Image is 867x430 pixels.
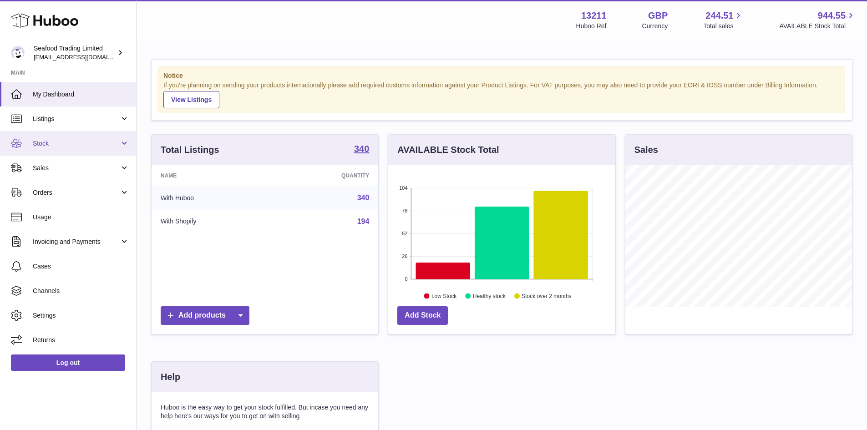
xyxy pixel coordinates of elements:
strong: 13211 [581,10,607,22]
div: Currency [642,22,668,30]
a: View Listings [163,91,219,108]
text: 26 [402,253,408,259]
span: Listings [33,115,120,123]
h3: Help [161,371,180,383]
img: online@rickstein.com [11,46,25,60]
th: Name [152,165,274,186]
span: Stock [33,139,120,148]
text: 78 [402,208,408,213]
span: 944.55 [818,10,846,22]
a: 194 [357,218,370,225]
span: Cases [33,262,129,271]
span: Usage [33,213,129,222]
text: Low Stock [431,293,457,299]
span: AVAILABLE Stock Total [779,22,856,30]
th: Quantity [274,165,379,186]
strong: Notice [163,71,840,80]
text: 52 [402,231,408,236]
strong: 340 [354,144,369,153]
span: Total sales [703,22,744,30]
span: My Dashboard [33,90,129,99]
div: If you're planning on sending your products internationally please add required customs informati... [163,81,840,108]
td: With Shopify [152,210,274,233]
p: Huboo is the easy way to get your stock fulfilled. But incase you need any help here's our ways f... [161,403,369,420]
text: 0 [405,276,408,282]
span: Sales [33,164,120,172]
span: Invoicing and Payments [33,238,120,246]
a: 340 [354,144,369,155]
a: 244.51 Total sales [703,10,744,30]
a: Add Stock [397,306,448,325]
span: Orders [33,188,120,197]
span: Returns [33,336,129,344]
h3: Total Listings [161,144,219,156]
a: 340 [357,194,370,202]
div: Huboo Ref [576,22,607,30]
td: With Huboo [152,186,274,210]
span: Settings [33,311,129,320]
text: 104 [399,185,407,191]
a: Log out [11,354,125,371]
div: Seafood Trading Limited [34,44,116,61]
h3: AVAILABLE Stock Total [397,144,499,156]
span: 244.51 [705,10,733,22]
text: Stock over 2 months [522,293,572,299]
h3: Sales [634,144,658,156]
text: Healthy stock [473,293,506,299]
span: [EMAIL_ADDRESS][DOMAIN_NAME] [34,53,134,61]
a: Add products [161,306,249,325]
strong: GBP [648,10,668,22]
a: 944.55 AVAILABLE Stock Total [779,10,856,30]
span: Channels [33,287,129,295]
